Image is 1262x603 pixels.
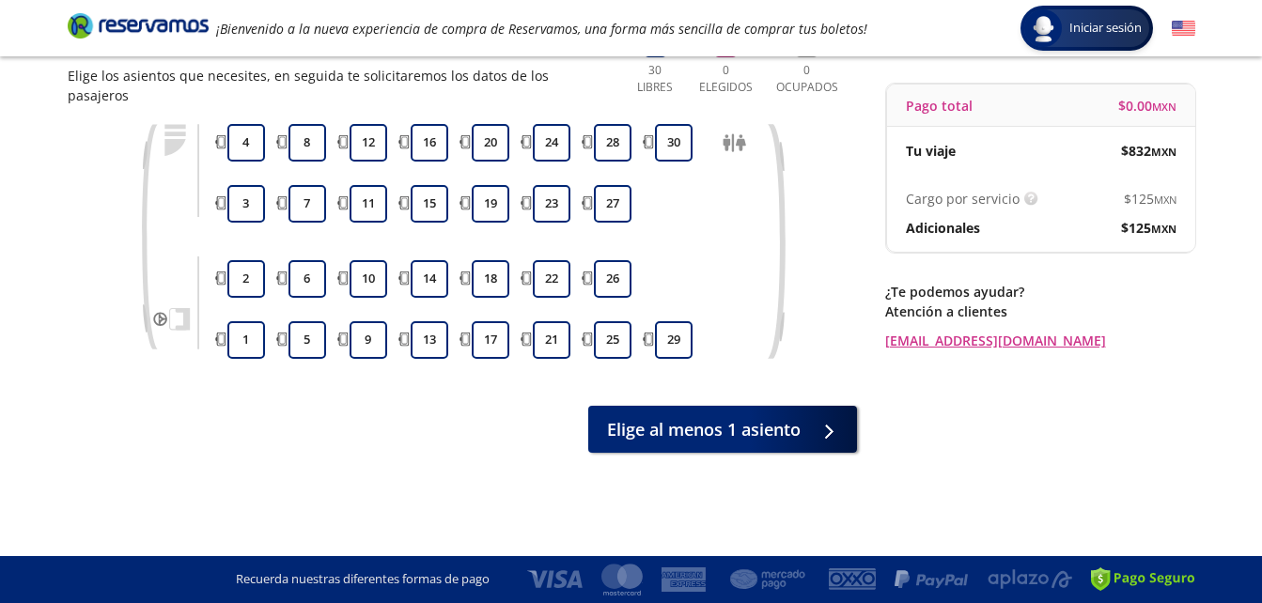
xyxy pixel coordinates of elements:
button: 25 [594,321,631,359]
p: Tu viaje [906,141,956,161]
i: Brand Logo [68,11,209,39]
p: Cargo por servicio [906,189,1020,209]
button: 3 [227,185,265,223]
p: 30 Libres [630,62,681,96]
button: 26 [594,260,631,298]
span: Iniciar sesión [1062,19,1149,38]
span: $ 125 [1121,218,1176,238]
button: 14 [411,260,448,298]
button: 22 [533,260,570,298]
button: 13 [411,321,448,359]
button: English [1172,17,1195,40]
button: 23 [533,185,570,223]
small: MXN [1154,193,1176,207]
button: 28 [594,124,631,162]
a: Brand Logo [68,11,209,45]
small: MXN [1151,145,1176,159]
span: $ 0.00 [1118,96,1176,116]
p: Adicionales [906,218,980,238]
button: 7 [288,185,326,223]
span: Elige al menos 1 asiento [607,417,801,442]
button: 15 [411,185,448,223]
button: 16 [411,124,448,162]
button: 10 [350,260,387,298]
button: 29 [655,321,693,359]
button: 2 [227,260,265,298]
p: Pago total [906,96,973,116]
button: 17 [472,321,509,359]
button: 21 [533,321,570,359]
p: 0 Ocupados [771,62,843,96]
button: 1 [227,321,265,359]
p: Elige los asientos que necesites, en seguida te solicitaremos los datos de los pasajeros [68,66,611,105]
button: 11 [350,185,387,223]
button: 18 [472,260,509,298]
button: 19 [472,185,509,223]
p: Recuerda nuestras diferentes formas de pago [236,570,490,589]
button: Elige al menos 1 asiento [588,406,857,453]
button: 5 [288,321,326,359]
button: 27 [594,185,631,223]
em: ¡Bienvenido a la nueva experiencia de compra de Reservamos, una forma más sencilla de comprar tus... [216,20,867,38]
span: $ 832 [1121,141,1176,161]
span: $ 125 [1124,189,1176,209]
button: 30 [655,124,693,162]
a: [EMAIL_ADDRESS][DOMAIN_NAME] [885,331,1195,350]
small: MXN [1152,100,1176,114]
p: 0 Elegidos [694,62,757,96]
p: ¿Te podemos ayudar? [885,282,1195,301]
button: 12 [350,124,387,162]
button: 8 [288,124,326,162]
button: 6 [288,260,326,298]
button: 4 [227,124,265,162]
button: 20 [472,124,509,162]
button: 9 [350,321,387,359]
p: Atención a clientes [885,301,1195,321]
small: MXN [1151,222,1176,236]
button: 24 [533,124,570,162]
